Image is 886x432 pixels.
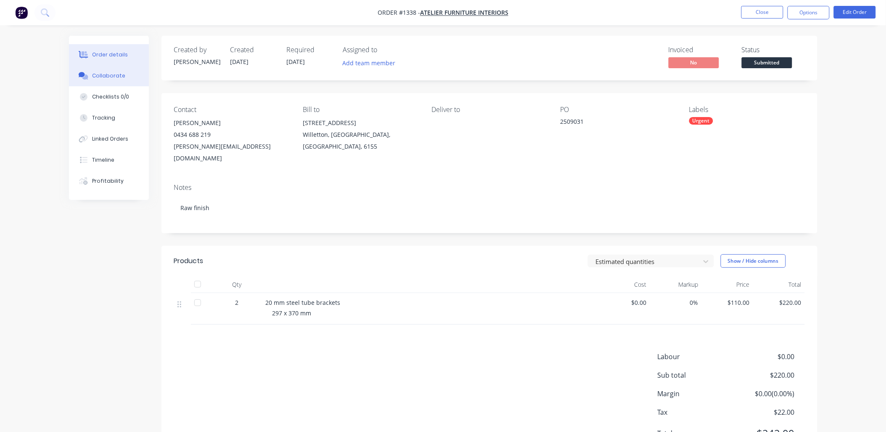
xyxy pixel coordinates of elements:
[303,117,418,129] div: [STREET_ADDRESS]
[343,46,427,54] div: Assigned to
[266,299,341,307] span: 20 mm steel tube brackets
[287,58,305,66] span: [DATE]
[92,51,128,59] div: Order details
[92,114,115,122] div: Tracking
[343,57,400,69] button: Add team member
[756,298,801,307] span: $220.00
[658,370,733,380] span: Sub total
[174,129,289,141] div: 0434 688 219
[741,6,783,19] button: Close
[669,57,719,68] span: No
[272,309,312,317] span: 297 x 370 mm
[689,117,713,125] div: Urgent
[174,57,220,66] div: [PERSON_NAME]
[92,93,129,101] div: Checklists 0/0
[92,72,125,80] div: Collaborate
[658,389,733,399] span: Margin
[69,128,149,149] button: Linked Orders
[599,276,651,293] div: Cost
[721,254,786,268] button: Show / Hide columns
[705,298,750,307] span: $110.00
[92,156,114,164] div: Timeline
[287,46,333,54] div: Required
[702,276,754,293] div: Price
[303,129,418,152] div: Willetton, [GEOGRAPHIC_DATA], [GEOGRAPHIC_DATA], 6155
[230,58,249,66] span: [DATE]
[174,256,204,266] div: Products
[658,407,733,417] span: Tax
[338,57,400,69] button: Add team member
[69,65,149,86] button: Collaborate
[742,46,805,54] div: Status
[69,107,149,128] button: Tracking
[669,46,732,54] div: Invoiced
[174,117,289,129] div: [PERSON_NAME]
[561,117,666,129] div: 2509031
[689,106,804,114] div: Labels
[378,9,420,17] span: Order #1338 -
[174,46,220,54] div: Created by
[742,57,792,70] button: Submitted
[742,57,792,68] span: Submitted
[732,352,794,362] span: $0.00
[431,106,547,114] div: Deliver to
[303,106,418,114] div: Bill to
[303,117,418,152] div: [STREET_ADDRESS]Willetton, [GEOGRAPHIC_DATA], [GEOGRAPHIC_DATA], 6155
[69,171,149,192] button: Profitability
[732,370,794,380] span: $220.00
[753,276,805,293] div: Total
[561,106,676,114] div: PO
[653,298,698,307] span: 0%
[230,46,277,54] div: Created
[174,106,289,114] div: Contact
[235,298,239,307] span: 2
[602,298,647,307] span: $0.00
[420,9,508,17] a: Atelier Furniture Interiors
[15,6,28,19] img: Factory
[69,86,149,107] button: Checklists 0/0
[69,44,149,65] button: Order details
[174,195,805,221] div: Raw finish
[732,389,794,399] span: $0.00 ( 0.00 %)
[658,352,733,362] span: Labour
[834,6,876,19] button: Edit Order
[788,6,830,19] button: Options
[650,276,702,293] div: Markup
[174,141,289,164] div: [PERSON_NAME][EMAIL_ADDRESS][DOMAIN_NAME]
[732,407,794,417] span: $22.00
[92,135,128,143] div: Linked Orders
[174,184,805,192] div: Notes
[92,177,124,185] div: Profitability
[69,149,149,171] button: Timeline
[212,276,262,293] div: Qty
[174,117,289,164] div: [PERSON_NAME]0434 688 219[PERSON_NAME][EMAIL_ADDRESS][DOMAIN_NAME]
